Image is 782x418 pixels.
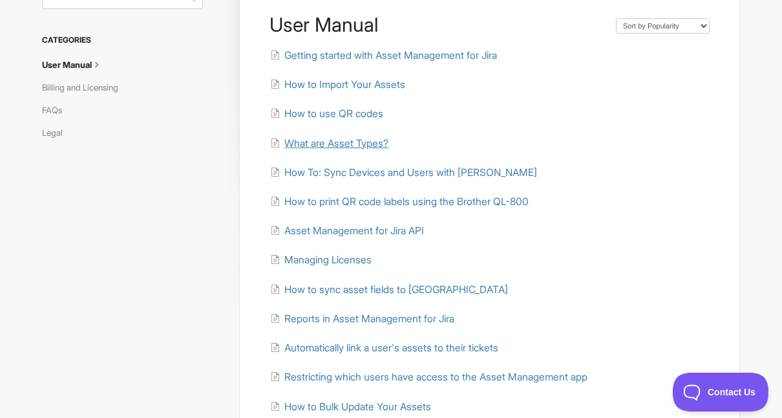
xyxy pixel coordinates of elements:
[673,373,769,412] iframe: Toggle Customer Support
[284,78,405,91] span: How to Import Your Assets
[284,283,508,296] span: How to sync asset fields to [GEOGRAPHIC_DATA]
[284,313,454,325] span: Reports in Asset Management for Jira
[284,107,383,120] span: How to use QR codes
[270,166,537,179] a: How To: Sync Devices and Users with [PERSON_NAME]
[270,342,498,354] a: Automatically link a user's assets to their tickets
[42,77,128,98] a: Billing and Licensing
[270,107,383,120] a: How to use QR codes
[284,401,431,413] span: How to Bulk Update Your Assets
[284,225,424,237] span: Asset Management for Jira API
[284,137,388,149] span: What are Asset Types?
[284,254,372,266] span: Managing Licenses
[42,100,72,120] a: FAQs
[42,28,203,52] h3: Categories
[269,13,603,36] h1: User Manual
[270,225,424,237] a: Asset Management for Jira API
[284,166,537,179] span: How To: Sync Devices and Users with [PERSON_NAME]
[270,254,372,266] a: Managing Licenses
[284,49,497,61] span: Getting started with Asset Management for Jira
[616,18,710,34] select: Page reloads on selection
[270,401,431,413] a: How to Bulk Update Your Assets
[270,283,508,296] a: How to sync asset fields to [GEOGRAPHIC_DATA]
[270,137,388,149] a: What are Asset Types?
[42,122,72,143] a: Legal
[284,342,498,354] span: Automatically link a user's assets to their tickets
[270,49,497,61] a: Getting started with Asset Management for Jira
[42,54,113,75] a: User Manual
[270,313,454,325] a: Reports in Asset Management for Jira
[270,78,405,91] a: How to Import Your Assets
[284,195,529,208] span: How to print QR code labels using the Brother QL-800
[270,371,587,383] a: Restricting which users have access to the Asset Management app
[270,195,529,208] a: How to print QR code labels using the Brother QL-800
[284,371,587,383] span: Restricting which users have access to the Asset Management app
